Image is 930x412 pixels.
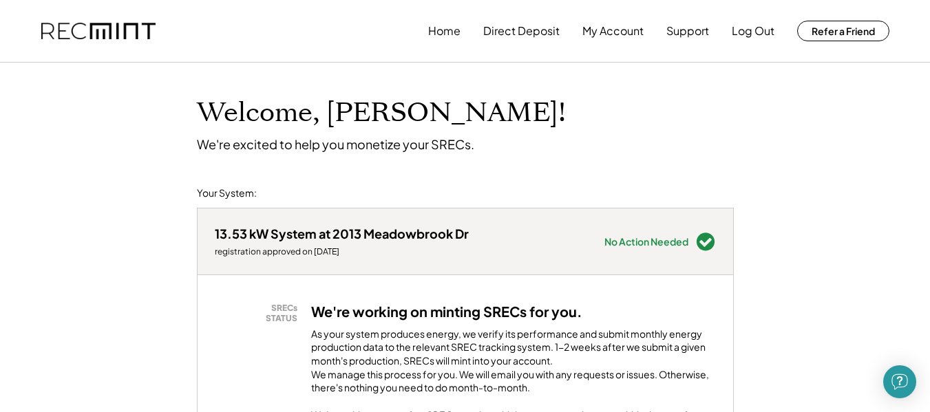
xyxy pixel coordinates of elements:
[604,237,688,246] div: No Action Needed
[428,17,461,45] button: Home
[732,17,774,45] button: Log Out
[197,186,257,200] div: Your System:
[311,303,582,321] h3: We're working on minting SRECs for you.
[483,17,560,45] button: Direct Deposit
[883,365,916,398] div: Open Intercom Messenger
[215,246,469,257] div: registration approved on [DATE]
[197,97,566,129] h1: Welcome, [PERSON_NAME]!
[41,23,156,40] img: recmint-logotype%403x.png
[215,226,469,241] div: 13.53 kW System at 2013 Meadowbrook Dr
[797,21,889,41] button: Refer a Friend
[311,327,716,402] div: As your system produces energy, we verify its performance and submit monthly energy production da...
[666,17,709,45] button: Support
[197,136,474,152] div: We're excited to help you monetize your SRECs.
[222,303,297,324] div: SRECs STATUS
[582,17,644,45] button: My Account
